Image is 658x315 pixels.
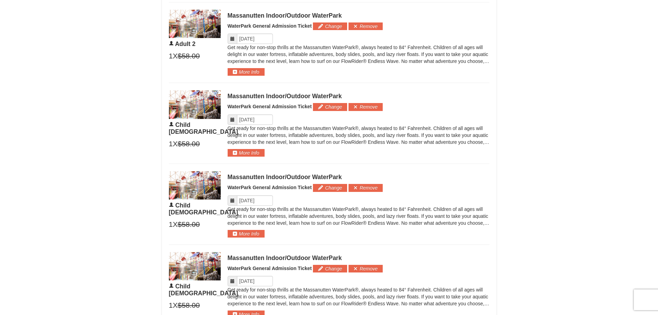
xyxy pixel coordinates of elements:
[169,219,173,230] span: 1
[178,51,200,61] span: $58.00
[178,219,200,230] span: $58.00
[228,44,489,65] p: Get ready for non-stop thrills at the Massanutten WaterPark®, always heated to 84° Fahrenheit. Ch...
[228,68,265,76] button: More Info
[228,104,312,109] span: WaterPark General Admission Ticket
[228,185,312,190] span: WaterPark General Admission Ticket
[169,139,173,149] span: 1
[178,139,200,149] span: $58.00
[169,90,221,119] img: 6619917-1403-22d2226d.jpg
[228,254,489,261] div: Massanutten Indoor/Outdoor WaterPark
[228,174,489,180] div: Massanutten Indoor/Outdoor WaterPark
[173,300,178,311] span: X
[228,93,489,100] div: Massanutten Indoor/Outdoor WaterPark
[169,10,221,38] img: 6619917-1403-22d2226d.jpg
[228,266,312,271] span: WaterPark General Admission Ticket
[169,300,173,311] span: 1
[169,283,238,297] span: Child [DEMOGRAPHIC_DATA]
[173,51,178,61] span: X
[169,51,173,61] span: 1
[228,230,265,238] button: More Info
[228,23,312,29] span: WaterPark General Admission Ticket
[228,206,489,226] p: Get ready for non-stop thrills at the Massanutten WaterPark®, always heated to 84° Fahrenheit. Ch...
[228,286,489,307] p: Get ready for non-stop thrills at the Massanutten WaterPark®, always heated to 84° Fahrenheit. Ch...
[169,252,221,280] img: 6619917-1403-22d2226d.jpg
[349,22,383,30] button: Remove
[349,184,383,192] button: Remove
[349,103,383,111] button: Remove
[228,12,489,19] div: Massanutten Indoor/Outdoor WaterPark
[313,22,347,30] button: Change
[349,265,383,272] button: Remove
[173,219,178,230] span: X
[169,171,221,200] img: 6619917-1403-22d2226d.jpg
[228,149,265,157] button: More Info
[313,103,347,111] button: Change
[228,125,489,146] p: Get ready for non-stop thrills at the Massanutten WaterPark®, always heated to 84° Fahrenheit. Ch...
[313,265,347,272] button: Change
[169,202,238,216] span: Child [DEMOGRAPHIC_DATA]
[173,139,178,149] span: X
[313,184,347,192] button: Change
[175,40,196,47] span: Adult 2
[169,121,238,135] span: Child [DEMOGRAPHIC_DATA]
[178,300,200,311] span: $58.00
